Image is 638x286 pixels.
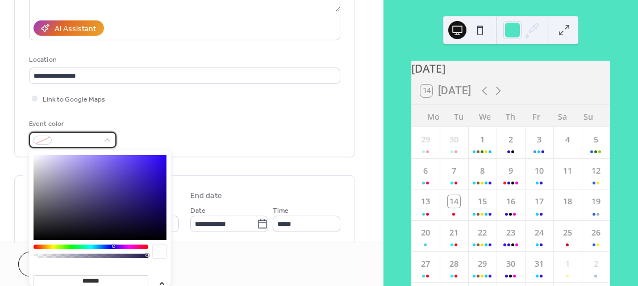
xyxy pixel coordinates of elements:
div: Su [576,105,601,128]
div: 31 [533,258,545,270]
div: 30 [448,133,460,146]
div: 6 [419,165,432,177]
span: Link to Google Maps [43,94,105,106]
div: 15 [476,195,489,208]
div: 19 [590,195,602,208]
div: 4 [561,133,574,146]
button: Cancel [18,251,88,277]
div: 30 [504,258,517,270]
div: 27 [419,258,432,270]
div: End date [190,190,222,202]
div: 11 [561,165,574,177]
div: 7 [448,165,460,177]
div: 24 [533,226,545,239]
div: 3 [533,133,545,146]
div: Event color [29,118,114,130]
div: 18 [561,195,574,208]
div: Tu [446,105,472,128]
span: Date [190,205,206,217]
div: 25 [561,226,574,239]
span: Time [273,205,289,217]
div: Fr [524,105,549,128]
div: 14 [448,195,460,208]
div: 12 [590,165,602,177]
div: 9 [504,165,517,177]
div: 5 [590,133,602,146]
div: 17 [533,195,545,208]
div: Sa [549,105,575,128]
div: 2 [590,258,602,270]
div: 10 [533,165,545,177]
div: 26 [590,226,602,239]
div: 2 [504,133,517,146]
div: 8 [476,165,489,177]
div: 29 [476,258,489,270]
div: 22 [476,226,489,239]
div: AI Assistant [55,23,96,35]
div: 16 [504,195,517,208]
div: Mo [420,105,446,128]
div: 13 [419,195,432,208]
div: 29 [419,133,432,146]
div: 21 [448,226,460,239]
div: 20 [419,226,432,239]
div: 28 [448,258,460,270]
div: Location [29,54,338,66]
div: [DATE] [411,61,610,77]
div: 1 [476,133,489,146]
div: Th [498,105,523,128]
button: AI Assistant [34,20,104,36]
div: 23 [504,226,517,239]
div: We [472,105,498,128]
div: 1 [561,258,574,270]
